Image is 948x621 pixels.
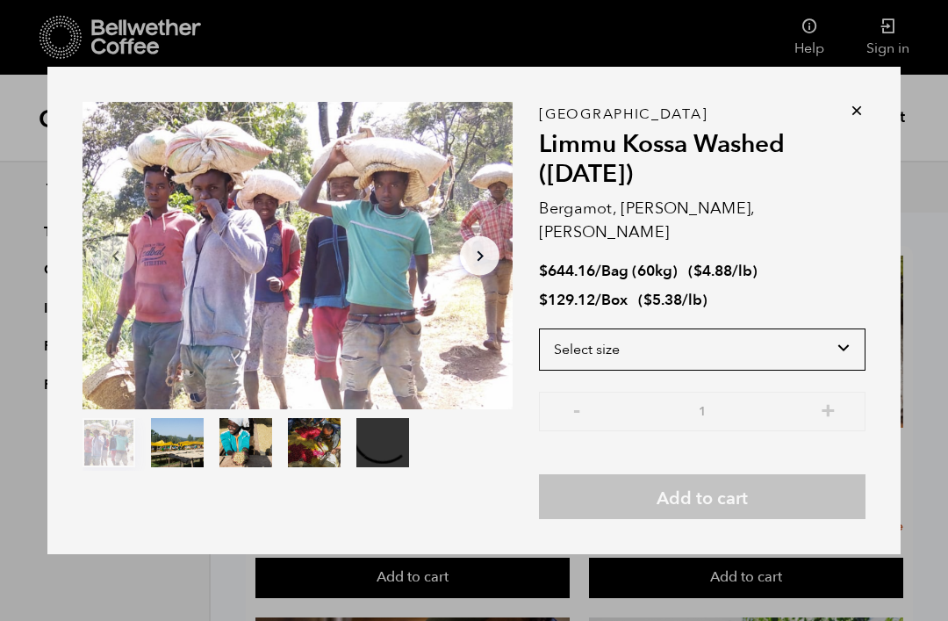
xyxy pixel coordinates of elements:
p: Bergamot, [PERSON_NAME], [PERSON_NAME] [539,197,865,244]
button: Add to cart [539,474,865,519]
span: Box [601,290,628,310]
span: $ [539,290,548,310]
button: - [565,401,587,418]
video: Your browser does not support the video tag. [356,418,409,467]
span: ( ) [638,290,707,310]
span: / [595,290,601,310]
span: /lb [682,290,702,310]
span: Bag (60kg) [601,261,678,281]
span: / [595,261,601,281]
bdi: 5.38 [643,290,682,310]
span: $ [643,290,652,310]
span: /lb [732,261,752,281]
bdi: 129.12 [539,290,595,310]
span: $ [693,261,702,281]
button: + [817,401,839,418]
span: $ [539,261,548,281]
span: ( ) [688,261,758,281]
h2: Limmu Kossa Washed ([DATE]) [539,130,865,189]
bdi: 644.16 [539,261,595,281]
bdi: 4.88 [693,261,732,281]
